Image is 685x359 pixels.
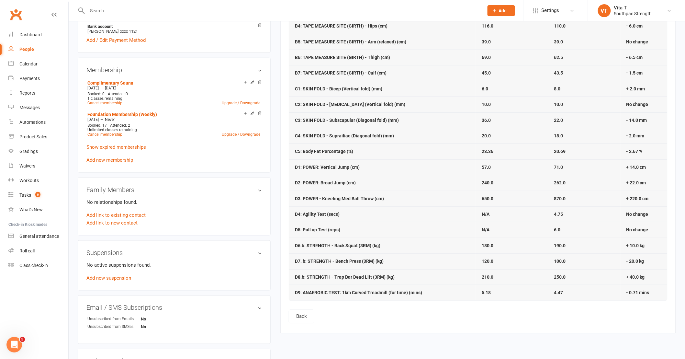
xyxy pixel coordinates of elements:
[554,23,566,29] strong: 110.0
[86,219,138,227] a: Add link to new contact
[626,243,645,248] strong: + 10.0 kg
[289,310,314,323] button: Back
[482,23,493,29] strong: 116.0
[554,55,563,60] strong: 62.5
[295,23,387,29] strong: B4: TAPE MEASURE SITE (GIRTH) - Hips (cm)
[86,157,133,163] a: Add new membership
[482,133,491,138] strong: 20.0
[482,165,491,170] strong: 57.0
[554,212,563,217] strong: 4.75
[86,198,262,206] p: No relationships found.
[222,132,260,137] a: Upgrade / Downgrade
[86,249,262,256] h3: Suspensions
[482,86,488,91] strong: 6.0
[482,55,491,60] strong: 69.0
[626,55,643,60] strong: - 6.5 cm
[295,165,360,170] strong: D1: POWER: Vertical Jump (cm)
[105,117,115,122] span: Never
[87,101,122,105] a: Cancel membership
[19,192,31,198] div: Tasks
[87,92,105,96] span: Booked: 0
[554,196,566,201] strong: 870.0
[482,290,491,295] strong: 5.18
[87,96,122,101] span: 1 classes remaining
[19,263,48,268] div: Class check-in
[19,134,47,139] div: Product Sales
[295,133,394,138] strong: C4: SKIN FOLD - Suprailiac (Diagonal fold) (mm)
[295,259,384,264] strong: D7. b: STRENGTH - Bench Press (3RM) (kg)
[295,180,356,185] strong: D2: POWER: Broad Jump (cm)
[626,165,646,170] strong: + 14.0 cm
[87,80,133,86] a: Complimentary Sauna
[8,130,68,144] a: Product Sales
[295,243,380,248] strong: D6.b: STRENGTH - Back Squat (3RM) (kg)
[554,259,566,264] strong: 100.0
[626,227,648,232] strong: No change
[482,212,489,217] strong: N/A
[8,188,68,203] a: Tasks 6
[626,86,645,91] strong: + 2.0 mm
[295,70,387,75] strong: B7: TAPE MEASURE SITE (GIRTH) - Calf (cm)
[626,70,643,75] strong: - 1.5 cm
[482,243,493,248] strong: 180.0
[105,86,116,90] span: [DATE]
[86,66,262,74] h3: Membership
[141,317,178,322] strong: No
[488,5,515,16] button: Add
[554,133,563,138] strong: 18.0
[8,6,24,23] a: Clubworx
[8,258,68,273] a: Class kiosk mode
[482,259,493,264] strong: 120.0
[554,274,566,280] strong: 250.0
[20,337,25,342] span: 5
[86,186,262,193] h3: Family Members
[8,144,68,159] a: Gradings
[626,196,649,201] strong: + 220.0 cm
[87,324,141,330] div: Unsubscribed from SMSes
[295,227,340,232] strong: D5: Pull up Test (reps)
[85,6,479,15] input: Search...
[86,304,262,311] h3: Email / SMS Subscriptions
[19,47,34,52] div: People
[87,112,157,117] a: Foundation Membership (Weekly)
[554,39,563,44] strong: 39.0
[86,36,146,44] a: Add / Edit Payment Method
[295,290,422,295] strong: D9: ANAEROBIC TEST: 1km Curved Treadmill (for time) (mins)
[86,117,262,122] div: —
[8,115,68,130] a: Automations
[8,229,68,244] a: General attendance kiosk mode
[19,149,38,154] div: Gradings
[19,90,35,96] div: Reports
[554,227,561,232] strong: 6.0
[482,39,491,44] strong: 39.0
[626,259,644,264] strong: - 20.0 kg
[554,165,563,170] strong: 71.0
[87,128,137,132] span: Unlimited classes remaining
[86,211,146,219] a: Add link to existing contact
[86,144,146,150] a: Show expired memberships
[19,76,40,81] div: Payments
[86,261,262,269] p: No active suspensions found.
[626,212,648,217] strong: No change
[19,248,35,253] div: Roll call
[8,203,68,217] a: What's New
[542,3,559,18] span: Settings
[295,102,405,107] strong: C2: SKIN FOLD - [MEDICAL_DATA] (Vertical fold) (mm)
[626,23,643,29] strong: - 6.0 cm
[86,275,131,281] a: Add new suspension
[614,11,652,17] div: Southpac Strength
[554,118,563,123] strong: 22.0
[19,163,35,168] div: Waivers
[86,23,262,35] li: [PERSON_NAME]
[110,123,130,128] span: Attended: 2
[554,70,563,75] strong: 43.5
[295,55,390,60] strong: B6: TAPE MEASURE SITE (GIRTH) - Thigh (cm)
[19,120,46,125] div: Automations
[108,92,128,96] span: Attended: 0
[87,123,107,128] span: Booked: 17
[626,118,647,123] strong: - 14.0 mm
[19,105,40,110] div: Messages
[482,196,493,201] strong: 650.0
[598,4,611,17] div: VT
[19,234,59,239] div: General attendance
